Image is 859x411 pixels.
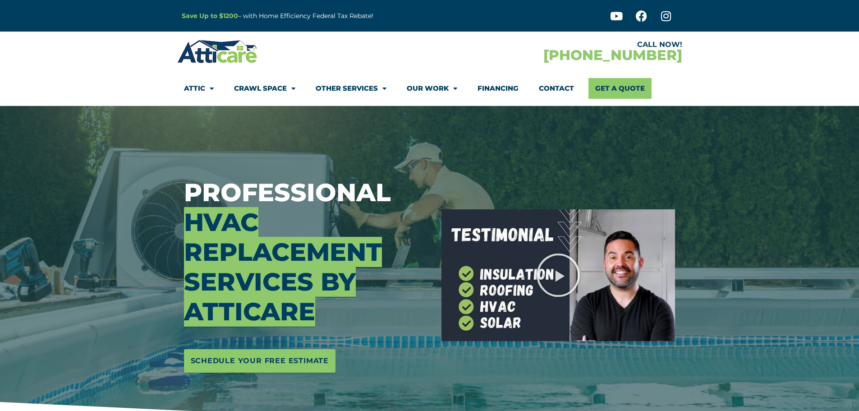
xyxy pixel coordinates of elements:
[182,11,474,21] p: – with Home Efficiency Federal Tax Rebate!
[316,78,386,99] a: Other Services
[536,253,581,298] div: Play Video
[407,78,457,99] a: Our Work
[184,78,214,99] a: Attic
[184,78,675,99] nav: Menu
[191,354,329,368] span: Schedule Your Free Estimate
[588,78,652,99] a: Get A Quote
[184,349,336,373] a: Schedule Your Free Estimate
[182,12,238,20] a: Save Up to $1200
[184,178,428,327] h3: Professional
[430,41,682,48] div: CALL NOW!
[539,78,574,99] a: Contact
[184,207,382,327] span: HVAC Replacement Services by Atticare
[478,78,519,99] a: Financing
[234,78,295,99] a: Crawl Space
